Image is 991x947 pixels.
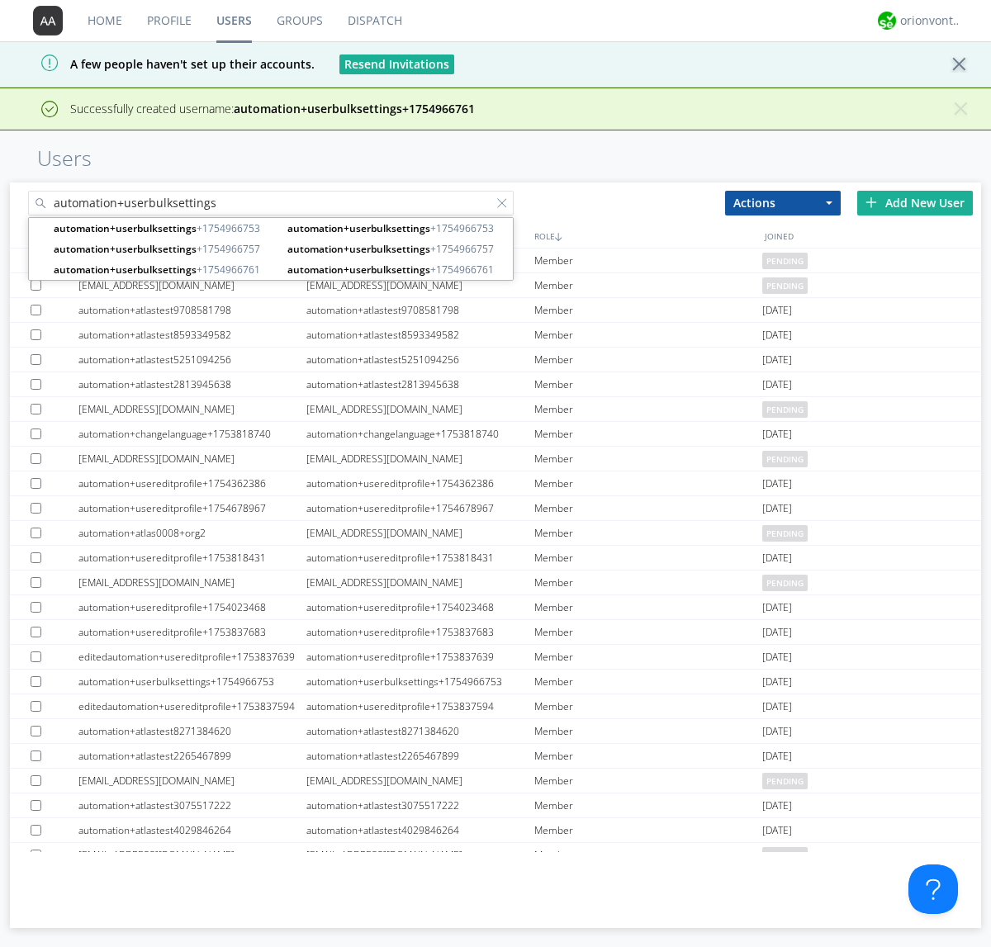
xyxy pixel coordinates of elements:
div: automation+atlastest9708581798 [306,298,534,322]
a: editedautomation+usereditprofile+1753837594automation+usereditprofile+1753837594Member[DATE] [10,694,981,719]
div: Member [534,397,762,421]
a: automation+atlastest2813945638automation+atlastest2813945638Member[DATE] [10,372,981,397]
a: automation+usereditprofile+1754023468automation+usereditprofile+1754023468Member[DATE] [10,595,981,620]
a: automation+userbulksettings+1754966753automation+userbulksettings+1754966753Member[DATE] [10,670,981,694]
a: automation+atlastest9708581798automation+atlastest9708581798Member[DATE] [10,298,981,323]
strong: automation+userbulksettings [54,221,197,235]
a: automation+usereditprofile+1754678967automation+usereditprofile+1754678967Member[DATE] [10,496,981,521]
a: [EMAIL_ADDRESS][DOMAIN_NAME][EMAIL_ADDRESS][DOMAIN_NAME]Memberpending [10,571,981,595]
a: automation+atlastest2265467899automation+atlastest2265467899Member[DATE] [10,744,981,769]
span: [DATE] [762,670,792,694]
span: pending [762,575,808,591]
div: automation+atlastest3075517222 [78,793,306,817]
div: automation+usereditprofile+1754678967 [78,496,306,520]
div: Member [534,744,762,768]
span: pending [762,773,808,789]
a: automation+atlastest3075517222automation+atlastest3075517222Member[DATE] [10,793,981,818]
span: [DATE] [762,719,792,744]
div: automation+userbulksettings+1754966753 [306,670,534,694]
div: [EMAIL_ADDRESS][DOMAIN_NAME] [78,769,306,793]
div: Member [534,571,762,594]
span: pending [762,401,808,418]
div: [EMAIL_ADDRESS][DOMAIN_NAME] [306,769,534,793]
div: automation+atlastest4029846264 [306,818,534,842]
div: automation+atlastest3075517222 [306,793,534,817]
div: [EMAIL_ADDRESS][DOMAIN_NAME] [306,447,534,471]
button: Resend Invitations [339,54,454,74]
span: +1754966753 [287,220,509,236]
div: Member [534,769,762,793]
strong: automation+userbulksettings [287,242,430,256]
div: Member [534,496,762,520]
div: Member [534,645,762,669]
div: Member [534,595,762,619]
span: pending [762,277,808,294]
div: automation+atlastest2265467899 [78,744,306,768]
div: [EMAIL_ADDRESS][DOMAIN_NAME] [78,447,306,471]
div: JOINED [761,224,991,248]
a: automation+atlas0008+org2[EMAIL_ADDRESS][DOMAIN_NAME]Memberpending [10,521,981,546]
div: automation+usereditprofile+1753818431 [306,546,534,570]
div: automation+usereditprofile+1754362386 [306,471,534,495]
div: automation+usereditprofile+1753837683 [78,620,306,644]
a: automation+changelanguage+1753818740automation+changelanguage+1753818740Member[DATE] [10,422,981,447]
div: automation+atlastest8593349582 [306,323,534,347]
span: [DATE] [762,471,792,496]
div: automation+usereditprofile+1754678967 [306,496,534,520]
div: automation+userbulksettings+1754966753 [78,670,306,694]
input: Search users [28,191,514,215]
span: [DATE] [762,323,792,348]
a: automation+atlastest5251094256automation+atlastest5251094256Member[DATE] [10,348,981,372]
div: Member [534,447,762,471]
div: automation+atlastest2813945638 [306,372,534,396]
span: +1754966757 [287,241,509,257]
span: pending [762,253,808,269]
div: [EMAIL_ADDRESS][DOMAIN_NAME] [78,273,306,297]
a: [EMAIL_ADDRESS][DOMAIN_NAME][EMAIL_ADDRESS][DOMAIN_NAME]Memberpending [10,447,981,471]
div: Member [534,694,762,718]
div: automation+atlastest2265467899 [306,744,534,768]
span: pending [762,847,808,864]
span: A few people haven't set up their accounts. [12,56,315,72]
div: automation+atlastest5251094256 [78,348,306,372]
img: plus.svg [865,197,877,208]
div: [EMAIL_ADDRESS][DOMAIN_NAME] [78,571,306,594]
div: automation+atlastest5251094256 [306,348,534,372]
div: Member [534,249,762,272]
a: automation+usereditprofile+1754362386automation+usereditprofile+1754362386Member[DATE] [10,471,981,496]
div: Member [534,818,762,842]
strong: automation+userbulksettings [287,221,430,235]
div: automation+atlastest8271384620 [306,719,534,743]
span: [DATE] [762,546,792,571]
span: +1754966761 [54,262,275,277]
span: +1754966761 [287,262,509,277]
div: Member [534,546,762,570]
span: [DATE] [762,694,792,719]
div: automation+usereditprofile+1753837683 [306,620,534,644]
strong: automation+userbulksettings [54,263,197,277]
span: [DATE] [762,645,792,670]
a: [EMAIL_ADDRESS][DOMAIN_NAME][EMAIL_ADDRESS][DOMAIN_NAME]Memberpending [10,273,981,298]
a: automation+atlastest8593349582automation+atlastest8593349582Member[DATE] [10,323,981,348]
div: automation+atlastest2813945638 [78,372,306,396]
a: [EMAIL_ADDRESS][DOMAIN_NAME][EMAIL_ADDRESS][DOMAIN_NAME]Memberpending [10,249,981,273]
div: Member [534,471,762,495]
a: [EMAIL_ADDRESS][DOMAIN_NAME][EMAIL_ADDRESS][DOMAIN_NAME]Memberpending [10,397,981,422]
div: [EMAIL_ADDRESS][DOMAIN_NAME] [306,397,534,421]
div: Member [534,372,762,396]
a: automation+atlastest4029846264automation+atlastest4029846264Member[DATE] [10,818,981,843]
a: automation+usereditprofile+1753837683automation+usereditprofile+1753837683Member[DATE] [10,620,981,645]
a: automation+usereditprofile+1753818431automation+usereditprofile+1753818431Member[DATE] [10,546,981,571]
img: 29d36aed6fa347d5a1537e7736e6aa13 [878,12,896,30]
a: editedautomation+usereditprofile+1753837639automation+usereditprofile+1753837639Member[DATE] [10,645,981,670]
strong: automation+userbulksettings+1754966761 [234,101,475,116]
div: automation+usereditprofile+1754023468 [306,595,534,619]
div: Member [534,273,762,297]
button: Actions [725,191,841,215]
div: automation+atlastest4029846264 [78,818,306,842]
span: [DATE] [762,595,792,620]
a: [EMAIL_ADDRESS][DOMAIN_NAME][EMAIL_ADDRESS][DOMAIN_NAME]Memberpending [10,769,981,793]
div: Member [534,521,762,545]
div: [EMAIL_ADDRESS][DOMAIN_NAME] [306,521,534,545]
span: pending [762,525,808,542]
